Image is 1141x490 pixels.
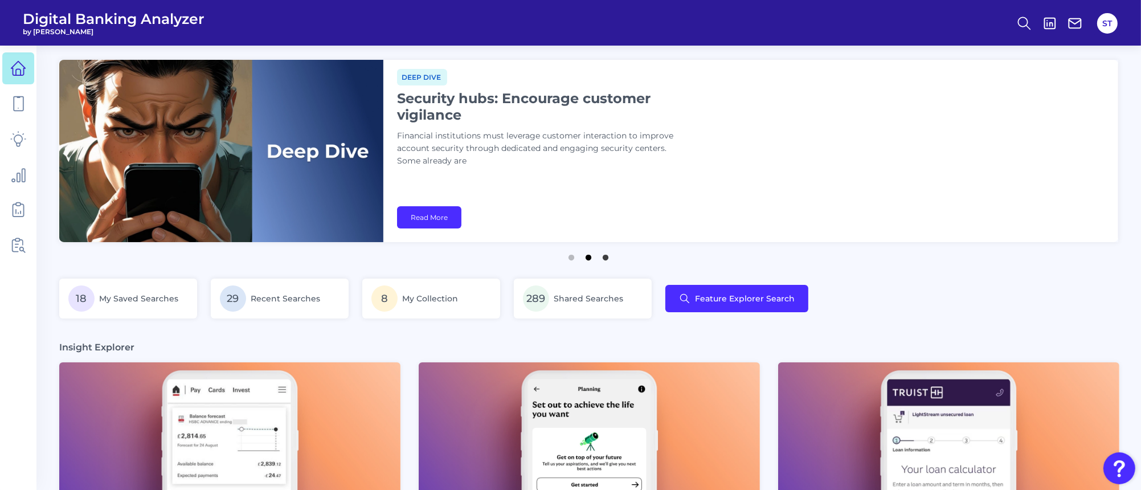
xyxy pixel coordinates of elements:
span: My Saved Searches [99,293,178,304]
span: Deep dive [397,69,447,85]
span: 18 [68,285,95,312]
button: 2 [583,249,595,260]
a: 18My Saved Searches [59,279,197,318]
a: Deep dive [397,71,447,82]
a: Read More [397,206,461,228]
h1: Security hubs: Encourage customer vigilance [397,90,682,123]
a: 289Shared Searches [514,279,652,318]
button: Open Resource Center [1103,452,1135,484]
button: ST [1097,13,1118,34]
h3: Insight Explorer [59,341,134,353]
span: Shared Searches [554,293,623,304]
span: 8 [371,285,398,312]
span: My Collection [402,293,458,304]
span: 289 [523,285,549,312]
img: bannerImg [59,60,383,242]
span: by [PERSON_NAME] [23,27,205,36]
a: 29Recent Searches [211,279,349,318]
span: Recent Searches [251,293,320,304]
span: 29 [220,285,246,312]
span: Digital Banking Analyzer [23,10,205,27]
button: 3 [600,249,612,260]
button: Feature Explorer Search [665,285,808,312]
a: 8My Collection [362,279,500,318]
button: 1 [566,249,578,260]
p: Financial institutions must leverage customer interaction to improve account security through ded... [397,130,682,168]
span: Feature Explorer Search [695,294,795,303]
